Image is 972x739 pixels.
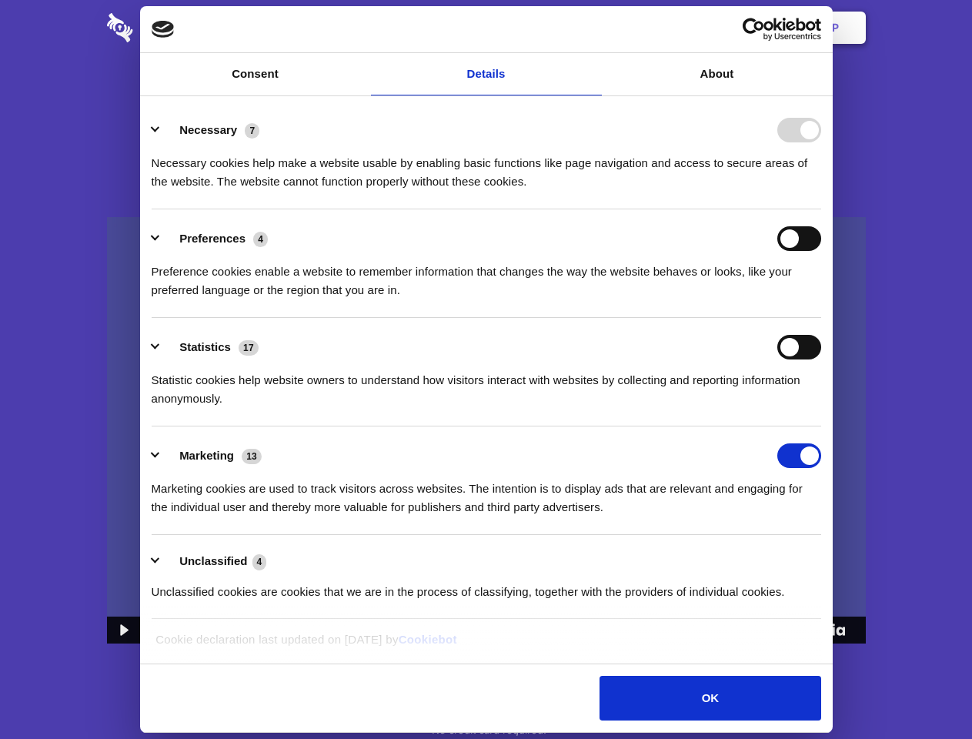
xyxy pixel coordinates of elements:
label: Marketing [179,449,234,462]
a: Login [698,4,765,52]
a: Consent [140,53,371,95]
a: Usercentrics Cookiebot - opens in a new window [686,18,821,41]
a: Contact [624,4,695,52]
a: About [602,53,833,95]
img: Sharesecret [107,217,866,644]
img: logo [152,21,175,38]
button: Play Video [107,617,139,644]
button: Statistics (17) [152,335,269,359]
h1: Eliminate Slack Data Loss. [107,69,866,125]
div: Statistic cookies help website owners to understand how visitors interact with websites by collec... [152,359,821,408]
div: Preference cookies enable a website to remember information that changes the way the website beha... [152,251,821,299]
div: Cookie declaration last updated on [DATE] by [144,630,828,660]
span: 17 [239,340,259,356]
span: 4 [252,554,267,570]
a: Pricing [452,4,519,52]
button: Preferences (4) [152,226,278,251]
button: Necessary (7) [152,118,269,142]
button: Marketing (13) [152,443,272,468]
div: Marketing cookies are used to track visitors across websites. The intention is to display ads tha... [152,468,821,517]
h4: Auto-redaction of sensitive data, encrypted data sharing and self-destructing private chats. Shar... [107,140,866,191]
div: Necessary cookies help make a website usable by enabling basic functions like page navigation and... [152,142,821,191]
button: OK [600,676,820,721]
span: 13 [242,449,262,464]
span: 7 [245,123,259,139]
button: Unclassified (4) [152,552,276,571]
label: Preferences [179,232,246,245]
label: Necessary [179,123,237,136]
span: 4 [253,232,268,247]
iframe: Drift Widget Chat Controller [895,662,954,721]
a: Details [371,53,602,95]
label: Statistics [179,340,231,353]
div: Unclassified cookies are cookies that we are in the process of classifying, together with the pro... [152,571,821,601]
a: Cookiebot [399,633,457,646]
img: logo-wordmark-white-trans-d4663122ce5f474addd5e946df7df03e33cb6a1c49d2221995e7729f52c070b2.svg [107,13,239,42]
